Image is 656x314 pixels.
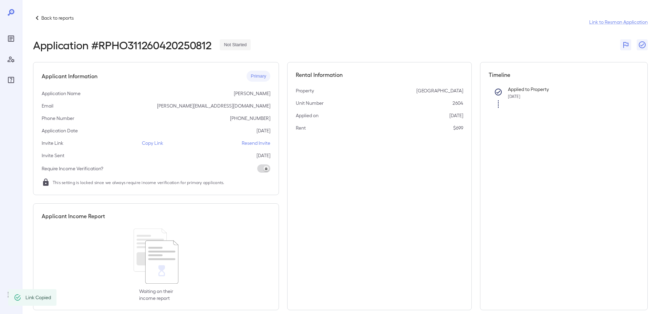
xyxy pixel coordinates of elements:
[296,71,463,79] h5: Rental Information
[296,100,324,107] p: Unit Number
[296,87,314,94] p: Property
[33,39,211,51] h2: Application # RPHO311260420250812
[6,289,17,300] div: Log Out
[453,124,463,131] p: $699
[296,124,306,131] p: Rent
[41,14,74,21] p: Back to reports
[620,39,631,50] button: Flag Report
[53,179,225,186] span: This setting is locked since we always require income verification for primary applicants.
[6,33,17,44] div: Reports
[589,19,648,26] a: Link to Resman Application
[42,72,97,80] h5: Applicant Information
[452,100,463,107] p: 2604
[257,127,270,134] p: [DATE]
[6,74,17,85] div: FAQ
[42,140,63,146] p: Invite Link
[220,42,251,48] span: Not Started
[42,90,81,97] p: Application Name
[42,152,64,159] p: Invite Sent
[42,115,74,122] p: Phone Number
[42,127,78,134] p: Application Date
[449,112,463,119] p: [DATE]
[508,86,628,93] p: Applied to Property
[416,87,463,94] p: [GEOGRAPHIC_DATA]
[42,212,105,220] h5: Applicant Income Report
[234,90,270,97] p: [PERSON_NAME]
[42,102,53,109] p: Email
[257,152,270,159] p: [DATE]
[157,102,270,109] p: [PERSON_NAME][EMAIL_ADDRESS][DOMAIN_NAME]
[637,39,648,50] button: Close Report
[247,73,270,80] span: Primary
[242,140,270,146] p: Resend Invite
[6,54,17,65] div: Manage Users
[296,112,319,119] p: Applied on
[489,71,639,79] h5: Timeline
[139,288,173,302] p: Waiting on their income report
[42,165,103,172] p: Require Income Verification?
[508,94,520,99] span: [DATE]
[25,291,51,304] div: Link Copied
[142,140,163,146] p: Copy Link
[230,115,270,122] p: [PHONE_NUMBER]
